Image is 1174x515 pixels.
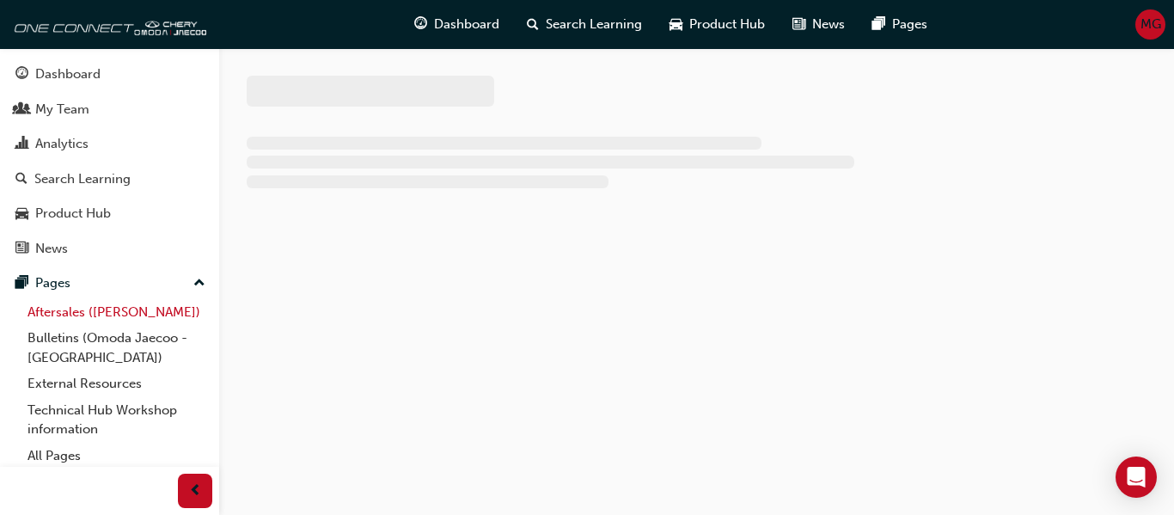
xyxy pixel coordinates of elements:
a: Search Learning [7,163,212,195]
div: Product Hub [35,204,111,224]
span: news-icon [15,242,28,257]
span: search-icon [15,172,28,187]
div: Analytics [35,134,89,154]
a: News [7,233,212,265]
span: up-icon [193,273,205,295]
div: My Team [35,100,89,120]
a: External Resources [21,371,212,397]
a: My Team [7,94,212,126]
span: Pages [892,15,927,34]
span: search-icon [527,14,539,35]
div: Pages [35,273,70,293]
a: Technical Hub Workshop information [21,397,212,443]
span: prev-icon [189,481,202,502]
span: car-icon [15,206,28,222]
a: Analytics [7,128,212,160]
span: MG [1140,15,1161,34]
a: All Pages [21,443,212,469]
span: pages-icon [15,276,28,291]
span: guage-icon [15,67,28,83]
span: car-icon [670,14,682,35]
a: car-iconProduct Hub [656,7,779,42]
div: Open Intercom Messenger [1116,457,1157,498]
button: MG [1135,9,1165,40]
span: news-icon [792,14,805,35]
a: news-iconNews [779,7,859,42]
span: pages-icon [872,14,885,35]
span: guage-icon [414,14,427,35]
div: Search Learning [34,169,131,189]
button: Pages [7,267,212,299]
a: Aftersales ([PERSON_NAME]) [21,299,212,326]
button: DashboardMy TeamAnalyticsSearch LearningProduct HubNews [7,55,212,267]
span: chart-icon [15,137,28,152]
span: News [812,15,845,34]
div: News [35,239,68,259]
a: Dashboard [7,58,212,90]
a: Product Hub [7,198,212,230]
a: pages-iconPages [859,7,941,42]
a: Bulletins (Omoda Jaecoo - [GEOGRAPHIC_DATA]) [21,325,212,371]
span: Product Hub [689,15,765,34]
span: Dashboard [434,15,499,34]
a: search-iconSearch Learning [513,7,656,42]
img: oneconnect [9,7,206,41]
a: guage-iconDashboard [401,7,513,42]
span: Search Learning [546,15,642,34]
div: Dashboard [35,64,101,84]
span: people-icon [15,102,28,118]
